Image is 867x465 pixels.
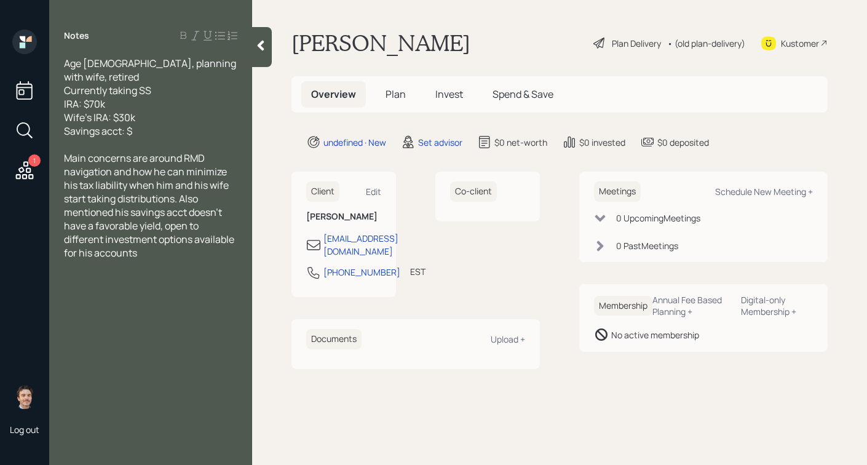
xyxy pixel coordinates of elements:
[64,151,236,260] span: Main concerns are around RMD navigation and how he can minimize his tax liability when him and hi...
[386,87,406,101] span: Plan
[491,333,525,345] div: Upload +
[616,239,678,252] div: 0 Past Meeting s
[64,30,89,42] label: Notes
[323,266,400,279] div: [PHONE_NUMBER]
[10,424,39,435] div: Log out
[64,84,151,97] span: Currently taking SS
[323,136,386,149] div: undefined · New
[579,136,625,149] div: $0 invested
[435,87,463,101] span: Invest
[450,181,497,202] h6: Co-client
[594,181,641,202] h6: Meetings
[64,97,105,111] span: IRA: $70k
[611,328,699,341] div: No active membership
[493,87,553,101] span: Spend & Save
[612,37,661,50] div: Plan Delivery
[306,329,362,349] h6: Documents
[594,296,652,316] h6: Membership
[64,57,238,84] span: Age [DEMOGRAPHIC_DATA], planning with wife, retired
[741,294,813,317] div: Digital-only Membership +
[418,136,462,149] div: Set advisor
[715,186,813,197] div: Schedule New Meeting +
[64,124,132,138] span: Savings acct: $
[306,212,381,222] h6: [PERSON_NAME]
[306,181,339,202] h6: Client
[667,37,745,50] div: • (old plan-delivery)
[323,232,398,258] div: [EMAIL_ADDRESS][DOMAIN_NAME]
[652,294,731,317] div: Annual Fee Based Planning +
[64,111,135,124] span: Wife's IRA: $30k
[12,384,37,409] img: robby-grisanti-headshot.png
[366,186,381,197] div: Edit
[494,136,547,149] div: $0 net-worth
[616,212,700,225] div: 0 Upcoming Meeting s
[410,265,426,278] div: EST
[781,37,819,50] div: Kustomer
[291,30,470,57] h1: [PERSON_NAME]
[657,136,709,149] div: $0 deposited
[28,154,41,167] div: 1
[311,87,356,101] span: Overview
